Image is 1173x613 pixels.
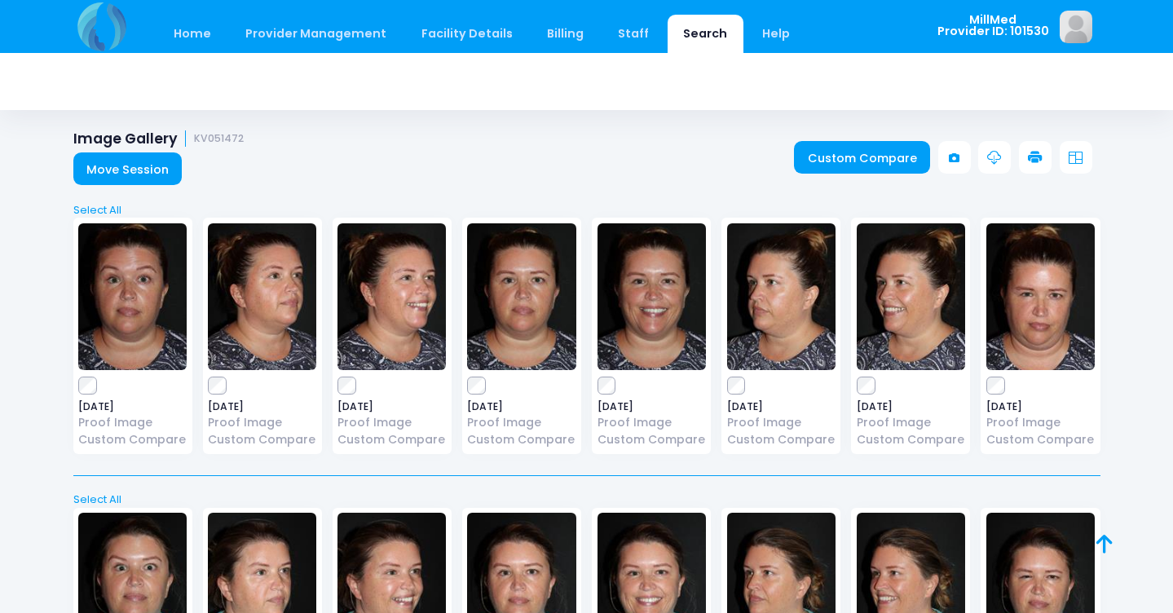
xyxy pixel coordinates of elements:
img: image [598,223,706,370]
a: Staff [602,15,665,53]
a: Billing [531,15,599,53]
img: image [857,223,965,370]
a: Proof Image [986,414,1095,431]
span: [DATE] [467,402,575,412]
a: Move Session [73,152,183,185]
span: [DATE] [727,402,836,412]
span: [DATE] [337,402,446,412]
a: Custom Compare [794,141,930,174]
img: image [337,223,446,370]
a: Select All [68,492,1105,508]
a: Help [746,15,805,53]
a: Custom Compare [857,431,965,448]
img: image [986,223,1095,370]
span: [DATE] [598,402,706,412]
a: Home [158,15,227,53]
a: Custom Compare [208,431,316,448]
a: Proof Image [337,414,446,431]
span: [DATE] [857,402,965,412]
a: Custom Compare [727,431,836,448]
span: [DATE] [208,402,316,412]
span: [DATE] [986,402,1095,412]
a: Custom Compare [467,431,575,448]
h1: Image Gallery [73,130,245,148]
a: Proof Image [857,414,965,431]
a: Proof Image [727,414,836,431]
a: Custom Compare [337,431,446,448]
a: Proof Image [467,414,575,431]
small: KV051472 [194,133,244,145]
img: image [78,223,187,370]
img: image [208,223,316,370]
span: MillMed Provider ID: 101530 [937,14,1049,37]
a: Proof Image [78,414,187,431]
img: image [467,223,575,370]
img: image [727,223,836,370]
a: Custom Compare [78,431,187,448]
a: Custom Compare [598,431,706,448]
a: Proof Image [208,414,316,431]
a: Facility Details [405,15,528,53]
a: Select All [68,202,1105,218]
a: Provider Management [230,15,403,53]
span: [DATE] [78,402,187,412]
a: Search [668,15,743,53]
img: image [1060,11,1092,43]
a: Proof Image [598,414,706,431]
a: Custom Compare [986,431,1095,448]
